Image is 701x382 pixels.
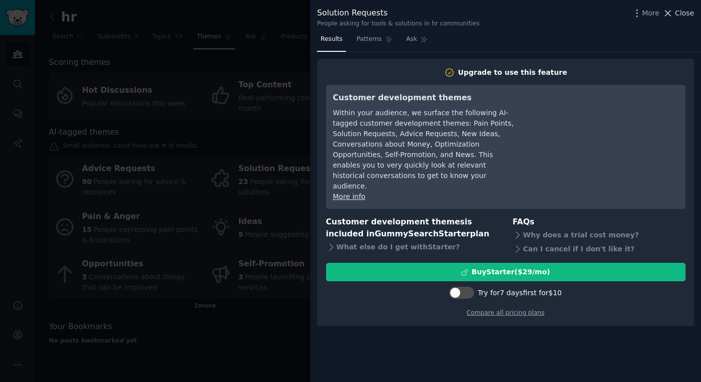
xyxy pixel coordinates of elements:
div: Upgrade to use this feature [458,67,567,78]
span: Close [675,8,694,18]
a: Ask [403,31,431,52]
div: What else do I get with Starter ? [326,240,499,254]
a: More info [333,192,365,200]
div: Why does a trial cost money? [513,228,686,242]
span: GummySearch Starter [374,229,470,238]
div: Try for 7 days first for $10 [478,288,561,298]
a: Compare all pricing plans [467,309,544,316]
span: Patterns [356,35,381,44]
a: Patterns [353,31,395,52]
button: Close [663,8,694,18]
a: Results [317,31,346,52]
div: Can I cancel if I don't like it? [513,242,686,256]
button: More [632,8,660,18]
h3: Customer development themes [333,92,515,104]
div: People asking for tools & solutions in hr communities [317,19,480,28]
h3: Customer development themes is included in plan [326,216,499,240]
span: More [642,8,660,18]
span: Ask [406,35,417,44]
iframe: YouTube video player [529,92,679,167]
span: Results [321,35,343,44]
div: Buy Starter ($ 29 /mo ) [472,267,550,277]
button: BuyStarter($29/mo) [326,263,686,281]
h3: FAQs [513,216,686,228]
div: Solution Requests [317,7,480,19]
div: Within your audience, we surface the following AI-tagged customer development themes: Pain Points... [333,108,515,191]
